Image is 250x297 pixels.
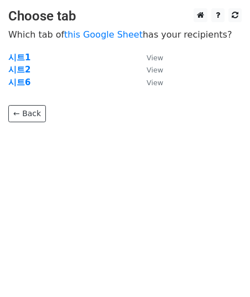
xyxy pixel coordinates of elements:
small: View [147,79,163,87]
a: 시트6 [8,77,30,87]
a: View [136,65,163,75]
h3: Choose tab [8,8,242,24]
a: 시트2 [8,65,30,75]
a: this Google Sheet [64,29,143,40]
a: 시트1 [8,53,30,62]
small: View [147,66,163,74]
small: View [147,54,163,62]
a: ← Back [8,105,46,122]
a: View [136,77,163,87]
a: View [136,53,163,62]
p: Which tab of has your recipients? [8,29,242,40]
